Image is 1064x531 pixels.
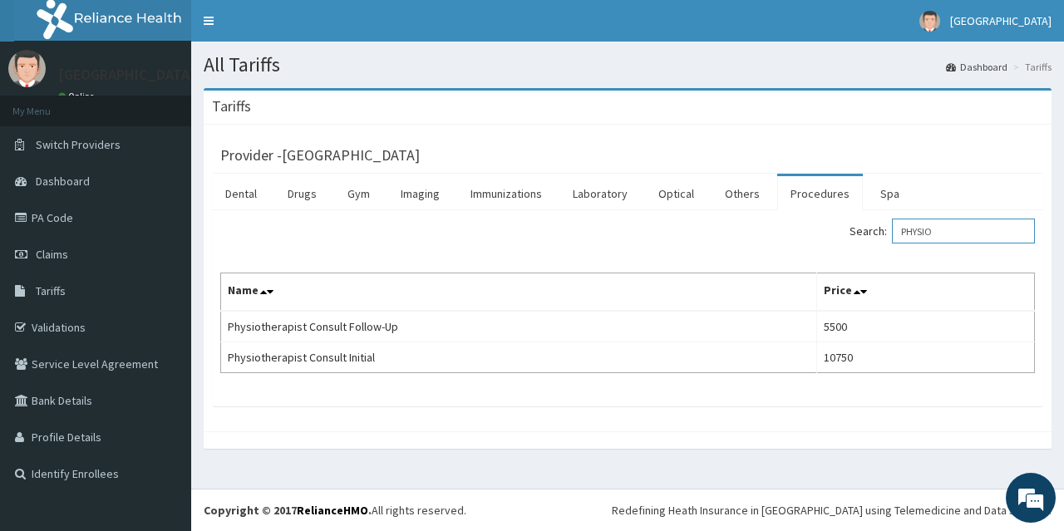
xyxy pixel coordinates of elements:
[559,176,641,211] a: Laboratory
[212,176,270,211] a: Dental
[31,83,67,125] img: d_794563401_company_1708531726252_794563401
[274,176,330,211] a: Drugs
[221,311,817,342] td: Physiotherapist Consult Follow-Up
[96,160,229,327] span: We're online!
[204,54,1052,76] h1: All Tariffs
[58,91,98,102] a: Online
[850,219,1035,243] label: Search:
[86,93,279,115] div: Chat with us now
[212,99,251,114] h3: Tariffs
[919,11,940,32] img: User Image
[191,489,1064,531] footer: All rights reserved.
[36,137,121,152] span: Switch Providers
[817,273,1035,312] th: Price
[950,13,1052,28] span: [GEOGRAPHIC_DATA]
[58,67,195,82] p: [GEOGRAPHIC_DATA]
[457,176,555,211] a: Immunizations
[817,342,1035,373] td: 10750
[8,50,46,87] img: User Image
[867,176,913,211] a: Spa
[387,176,453,211] a: Imaging
[712,176,773,211] a: Others
[36,174,90,189] span: Dashboard
[273,8,313,48] div: Minimize live chat window
[946,60,1007,74] a: Dashboard
[1009,60,1052,74] li: Tariffs
[36,247,68,262] span: Claims
[645,176,707,211] a: Optical
[892,219,1035,243] input: Search:
[221,342,817,373] td: Physiotherapist Consult Initial
[221,273,817,312] th: Name
[334,176,383,211] a: Gym
[817,311,1035,342] td: 5500
[36,283,66,298] span: Tariffs
[204,503,372,518] strong: Copyright © 2017 .
[8,354,317,412] textarea: Type your message and hit 'Enter'
[612,502,1052,519] div: Redefining Heath Insurance in [GEOGRAPHIC_DATA] using Telemedicine and Data Science!
[777,176,863,211] a: Procedures
[220,148,420,163] h3: Provider - [GEOGRAPHIC_DATA]
[297,503,368,518] a: RelianceHMO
